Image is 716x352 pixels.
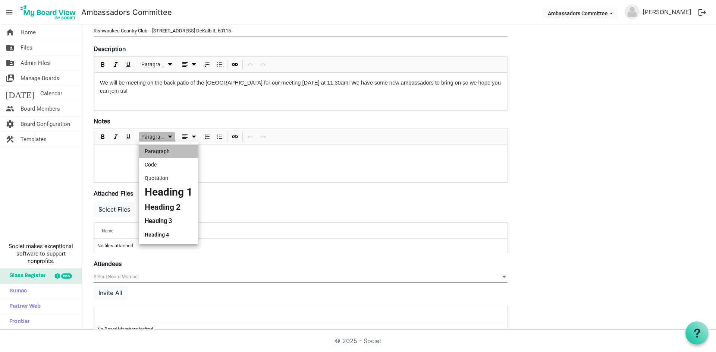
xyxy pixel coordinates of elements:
button: Insert Link [230,60,240,69]
button: Insert Link [230,132,240,142]
label: Description [94,44,126,53]
span: Manage Boards [21,71,59,86]
span: Files [21,40,32,55]
button: Italic [111,132,121,142]
button: Bold [98,132,108,142]
div: Bulleted List [213,129,226,145]
a: Ambassadors Committee [81,5,172,20]
span: folder_shared [6,56,15,70]
span: home [6,25,15,40]
img: My Board View Logo [18,3,78,22]
span: Templates [21,132,47,147]
div: Numbered List [201,57,213,72]
div: Italic [109,129,122,145]
span: Partner Web [6,299,41,314]
li: Paragraph [139,145,198,158]
button: dropdownbutton [178,132,200,142]
p: We will be meeting on the back patio of the [GEOGRAPHIC_DATA] for our meeting [DATE] at 11:30am! ... [100,79,501,95]
div: Insert Link [229,57,241,72]
a: [PERSON_NAME] [640,4,694,19]
button: Underline [123,132,134,142]
span: Home [21,25,36,40]
li: Heading 3 [139,215,198,228]
span: Sumac [6,284,27,299]
span: people [6,101,15,116]
div: Formats [137,57,177,72]
div: new [61,273,72,279]
button: Bulleted List [215,132,225,142]
div: Formats [137,129,177,145]
span: Name [102,228,113,234]
a: © 2025 - Societ [335,337,381,345]
button: Paragraph dropdownbutton [139,132,176,142]
span: menu [2,5,16,19]
span: Board Configuration [21,117,70,131]
li: Heading 1 [139,185,198,200]
div: Bold [97,129,109,145]
li: Heading 4 [139,228,198,241]
button: Bulleted List [215,60,225,69]
button: Italic [111,60,121,69]
div: Bold [97,57,109,72]
span: folder_shared [6,40,15,55]
button: logout [694,4,710,20]
li: Quotation [139,171,198,185]
span: Board Members [21,101,60,116]
label: Attendees [94,259,122,268]
span: Frontier [6,314,29,329]
div: Alignments [177,57,201,72]
button: Paragraph dropdownbutton [139,60,176,69]
div: Alignments [177,129,201,145]
button: Numbered List [202,60,212,69]
label: Attached Files [94,189,133,198]
span: Admin Files [21,56,50,70]
span: settings [6,117,15,131]
img: no-profile-picture.svg [625,4,640,19]
li: Heading 2 [139,200,198,215]
button: Underline [123,60,134,69]
label: Notes [94,117,110,126]
button: Numbered List [202,132,212,142]
div: Insert Link [229,129,241,145]
div: Underline [122,129,135,145]
span: construction [6,132,15,147]
span: Societ makes exceptional software to support nonprofits. [3,242,78,265]
button: dropdownbutton [178,60,200,69]
div: Underline [122,57,135,72]
span: Paragraph [141,132,166,142]
span: Paragraph [141,60,166,69]
button: Bold [98,60,108,69]
button: Select Files [94,202,135,216]
li: Code [139,158,198,171]
button: Invite All [94,286,127,300]
a: My Board View Logo [18,3,81,22]
span: Calendar [40,86,62,101]
td: No Board Members invited [94,322,507,336]
td: No files attached [94,239,507,253]
span: switch_account [6,71,15,86]
span: [DATE] [6,86,34,101]
button: Ambassadors Committee dropdownbutton [543,8,618,18]
div: Numbered List [201,129,213,145]
span: Glass Register [6,269,45,283]
div: Bulleted List [213,57,226,72]
div: Italic [109,57,122,72]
